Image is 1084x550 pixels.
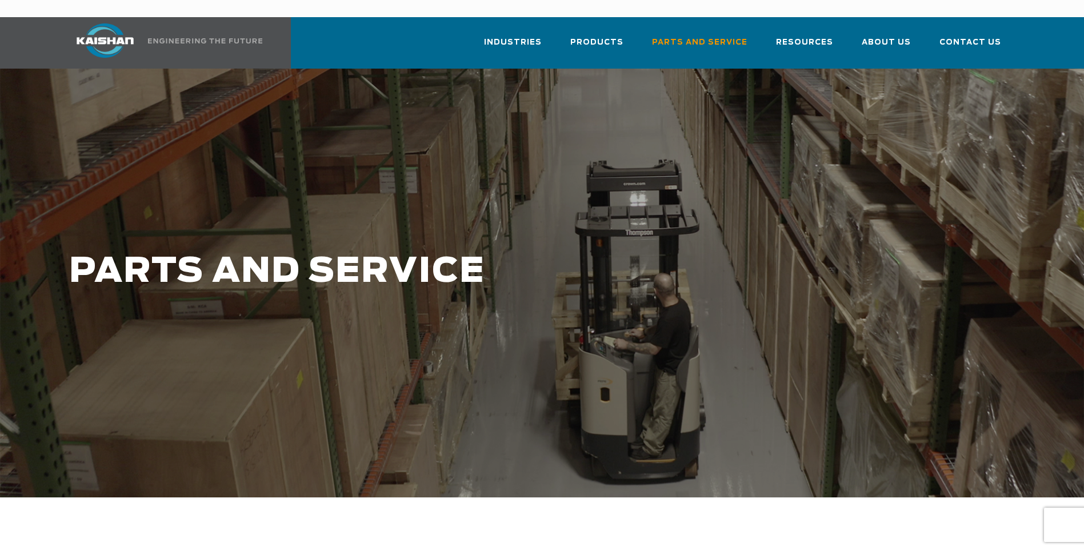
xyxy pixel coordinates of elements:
[570,36,623,49] span: Products
[939,27,1001,66] a: Contact Us
[484,27,542,66] a: Industries
[939,36,1001,49] span: Contact Us
[652,36,747,49] span: Parts and Service
[862,36,911,49] span: About Us
[776,36,833,49] span: Resources
[652,27,747,66] a: Parts and Service
[62,17,265,69] a: Kaishan USA
[570,27,623,66] a: Products
[69,253,855,291] h1: PARTS AND SERVICE
[148,38,262,43] img: Engineering the future
[776,27,833,66] a: Resources
[862,27,911,66] a: About Us
[62,23,148,58] img: kaishan logo
[484,36,542,49] span: Industries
